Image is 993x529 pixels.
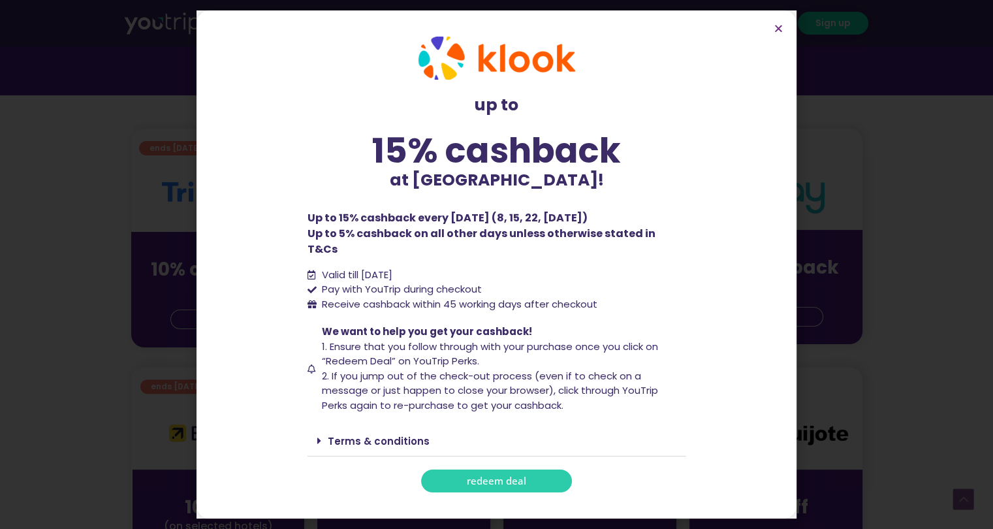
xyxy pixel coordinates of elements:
[467,476,526,486] span: redeem deal
[319,268,392,283] span: Valid till [DATE]
[307,168,686,193] p: at [GEOGRAPHIC_DATA]!
[307,426,686,457] div: Terms & conditions
[421,470,572,492] a: redeem deal
[307,210,686,257] p: Up to 15% cashback every [DATE] (8, 15, 22, [DATE]) Up to 5% cashback on all other days unless ot...
[322,325,532,338] span: We want to help you get your cashback!
[774,24,783,33] a: Close
[322,340,658,368] span: 1. Ensure that you follow through with your purchase once you click on “Redeem Deal” on YouTrip P...
[307,93,686,118] p: up to
[328,434,430,448] a: Terms & conditions
[319,282,482,297] span: Pay with YouTrip during checkout
[319,297,597,312] span: Receive cashback within 45 working days after checkout
[307,133,686,168] div: 15% cashback
[322,369,658,412] span: 2. If you jump out of the check-out process (even if to check on a message or just happen to clos...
